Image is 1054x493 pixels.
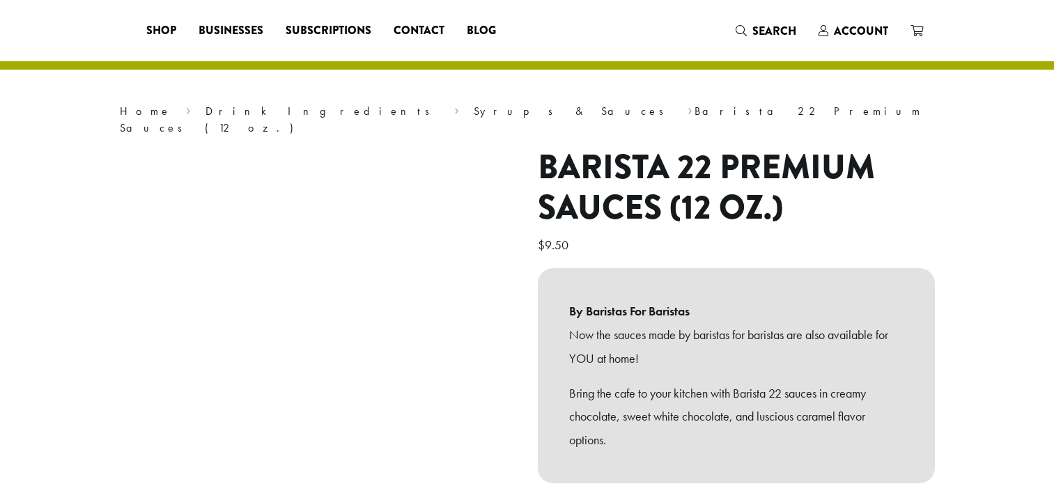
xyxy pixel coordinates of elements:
[538,237,572,253] bdi: 9.50
[834,23,888,39] span: Account
[724,19,807,42] a: Search
[120,104,171,118] a: Home
[456,19,507,42] a: Blog
[286,22,371,40] span: Subscriptions
[120,103,935,136] nav: Breadcrumb
[206,104,439,118] a: Drink Ingredients
[394,22,444,40] span: Contact
[382,19,456,42] a: Contact
[199,22,263,40] span: Businesses
[454,98,459,120] span: ›
[474,104,673,118] a: Syrups & Sauces
[135,19,187,42] a: Shop
[186,98,191,120] span: ›
[538,237,545,253] span: $
[274,19,382,42] a: Subscriptions
[569,382,904,452] p: Bring the cafe to your kitchen with Barista 22 sauces in creamy chocolate, sweet white chocolate,...
[538,148,935,228] h1: Barista 22 Premium Sauces (12 oz.)
[569,299,904,323] b: By Baristas For Baristas
[569,323,904,370] p: Now the sauces made by baristas for baristas are also available for YOU at home!
[752,23,796,39] span: Search
[187,19,274,42] a: Businesses
[688,98,692,120] span: ›
[146,22,176,40] span: Shop
[807,19,899,42] a: Account
[467,22,496,40] span: Blog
